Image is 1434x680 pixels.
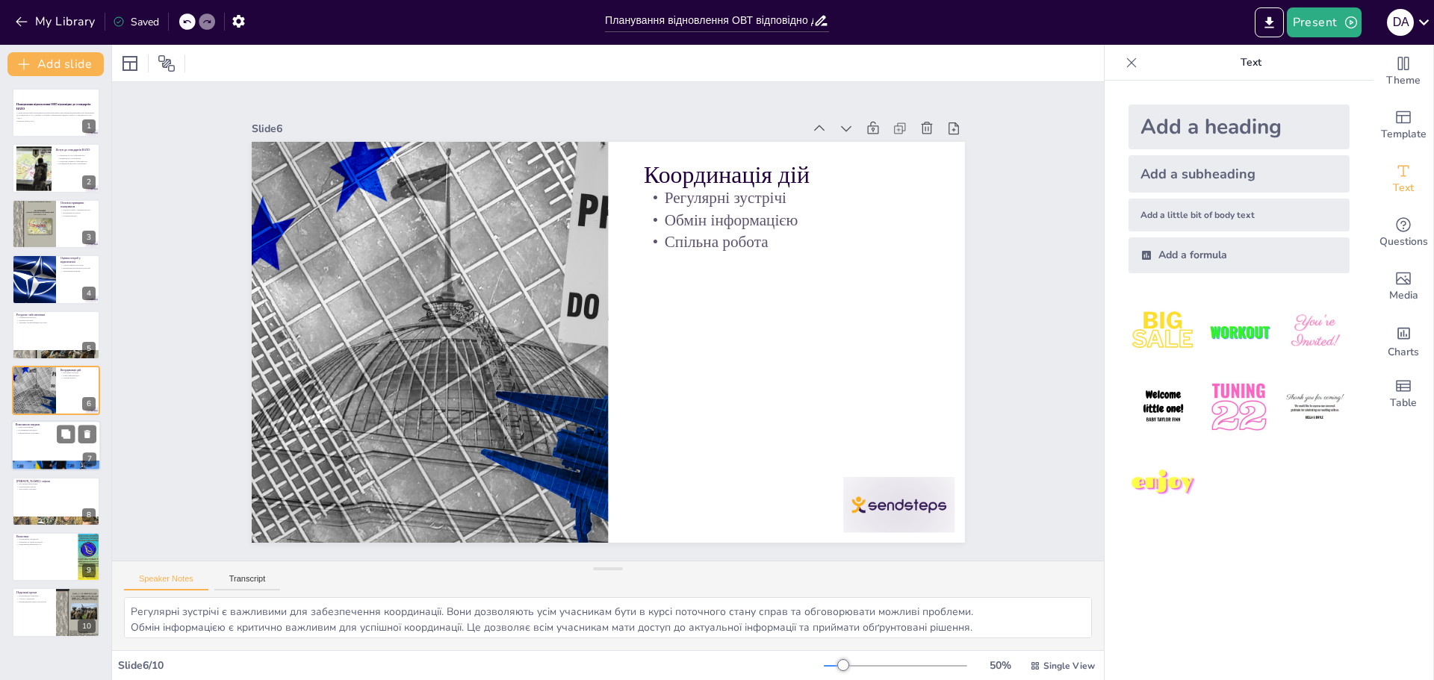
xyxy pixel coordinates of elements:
[350,89,512,346] p: Обмін інформацією
[60,368,96,372] p: Координація дій
[60,211,96,214] p: Визначення ресурсів
[16,482,96,485] p: Постійний моніторинг
[1374,260,1433,314] div: Add images, graphics, shapes or video
[11,421,101,472] div: 7
[12,88,100,137] div: 1
[82,564,96,577] div: 9
[1388,344,1419,361] span: Charts
[16,103,90,110] strong: Планування відновлення ОВТ відповідно до стандартів НАТО
[56,147,96,152] p: Вступ до стандартів НАТО
[60,377,96,380] p: Спільна робота
[60,201,96,209] p: Основні принципи планування
[12,199,100,249] div: 3
[1143,45,1359,81] p: Text
[605,10,813,31] input: Insert title
[158,54,176,72] span: Position
[1129,105,1350,149] div: Add a heading
[306,108,478,372] p: Координація дій
[60,209,96,212] p: Оцінка потреб є першим кроком
[16,316,96,319] p: Матеріальні ресурси
[12,143,100,193] div: 2
[1043,660,1095,672] span: Single View
[12,587,100,637] div: 10
[1280,372,1350,442] img: 6.jpeg
[82,508,96,522] div: 8
[16,540,74,543] p: Навчання та обмін досвідом
[16,543,74,546] p: Підвищення ефективності
[16,487,96,490] p: Залучення учасників
[60,214,96,217] p: Координація дій
[82,231,96,244] div: 3
[369,78,531,335] p: Спільна робота
[16,429,96,432] p: Дотримання процедур
[11,10,102,34] button: My Library
[16,432,96,435] p: Інформування учасників
[1374,99,1433,152] div: Add ready made slides
[83,453,96,467] div: 7
[16,119,96,122] p: Generated with [URL]
[1204,372,1273,442] img: 5.jpeg
[1389,287,1418,304] span: Media
[16,599,52,602] p: Впровадження нових технологій
[16,590,52,594] p: Подальші кроки
[1280,297,1350,366] img: 3.jpeg
[1379,234,1428,250] span: Questions
[1381,126,1427,143] span: Template
[16,478,96,483] p: [PERSON_NAME] і оцінка
[1374,45,1433,99] div: Change the overall theme
[60,264,96,267] p: Аналіз наявних ресурсів
[1374,206,1433,260] div: Get real-time input from your audience
[16,321,96,324] p: Технічні та інформаційні ресурси
[118,52,142,75] div: Layout
[16,312,96,316] p: Ресурсне забезпечення
[60,269,96,272] p: Урахування термінів
[16,594,52,597] p: Продовження навчання
[118,658,824,673] div: Slide 6 / 10
[1204,297,1273,366] img: 2.jpeg
[1390,395,1417,411] span: Table
[57,425,75,443] button: Duplicate Slide
[60,374,96,377] p: Обмін інформацією
[16,422,96,427] p: Виконання завдань
[82,287,96,300] div: 4
[82,397,96,411] div: 6
[12,255,100,304] div: 4
[16,319,96,322] p: Людські ресурси
[1129,237,1350,273] div: Add a formula
[1386,72,1421,89] span: Theme
[56,154,96,159] p: Стандарти НАТО забезпечують узгодженість у плануванні
[1374,152,1433,206] div: Add text boxes
[12,477,100,526] div: 8
[113,15,159,29] div: Saved
[16,111,96,119] p: У даній презентації розглядаються ключові аспекти планування відновлення ОВТ відповідно до станда...
[12,311,100,360] div: 5
[1129,449,1198,518] img: 7.jpeg
[1374,367,1433,421] div: Add a table
[16,537,74,540] p: Дотримання стандартів
[1287,7,1362,37] button: Present
[16,485,96,488] p: Коригування планів
[78,425,96,443] button: Delete Slide
[1129,372,1198,442] img: 4.jpeg
[1255,7,1284,37] button: Export to PowerPoint
[60,256,96,264] p: Оцінка потреб у відновленні
[82,175,96,189] div: 2
[12,532,100,581] div: 9
[12,366,100,415] div: 6
[16,426,96,429] p: Чітке планування
[214,574,281,590] button: Transcript
[124,574,208,590] button: Speaker Notes
[60,267,96,270] p: Визначення необхідних ресурсів
[1374,314,1433,367] div: Add charts and graphs
[1129,297,1198,366] img: 1.jpeg
[60,371,96,374] p: Регулярні зустрічі
[16,597,52,600] p: Участь у тренінгах
[56,162,96,165] p: Координація дій між учасниками
[982,658,1018,673] div: 50 %
[56,159,96,162] p: Стандарти сприяють ефективності
[82,342,96,355] div: 5
[1387,7,1414,37] button: D A
[82,119,96,133] div: 1
[1129,155,1350,193] div: Add a subheading
[1129,199,1350,231] div: Add a little bit of body text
